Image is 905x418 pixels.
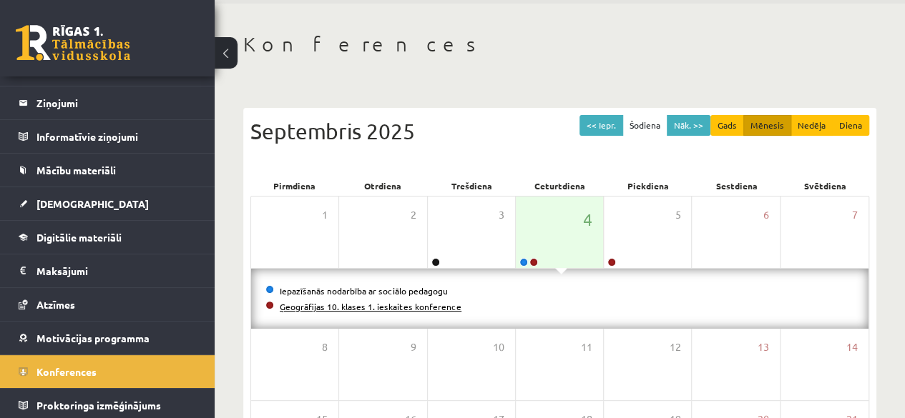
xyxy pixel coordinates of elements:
span: Digitālie materiāli [36,231,122,244]
button: Mēnesis [743,115,791,136]
span: 12 [669,339,680,355]
span: 3 [499,207,504,223]
a: Motivācijas programma [19,322,197,354]
span: 5 [675,207,680,223]
span: 4 [583,207,592,232]
span: 9 [411,339,416,355]
span: 2 [411,207,416,223]
span: 10 [493,339,504,355]
div: Piekdiena [604,176,693,196]
button: Šodiena [622,115,667,136]
span: 14 [846,339,858,355]
a: [DEMOGRAPHIC_DATA] [19,187,197,220]
a: Informatīvie ziņojumi [19,120,197,153]
div: Pirmdiena [250,176,339,196]
span: 6 [763,207,769,223]
legend: Maksājumi [36,254,197,287]
span: 1 [322,207,328,223]
a: Maksājumi [19,254,197,287]
a: Iepazīšanās nodarbība ar sociālo pedagogu [280,285,448,297]
a: Rīgas 1. Tālmācības vidusskola [16,25,130,61]
span: Motivācijas programma [36,332,150,344]
span: 8 [322,339,328,355]
span: Mācību materiāli [36,164,116,176]
a: Ģeogrāfijas 10. klases 1. ieskaites konference [280,301,461,312]
a: Konferences [19,355,197,388]
a: Ziņojumi [19,86,197,119]
div: Ceturtdiena [516,176,605,196]
span: Konferences [36,365,97,378]
div: Sestdiena [693,176,781,196]
span: 7 [852,207,858,223]
span: 11 [581,339,592,355]
h1: Konferences [243,32,876,56]
a: Mācību materiāli [19,154,197,186]
a: Digitālie materiāli [19,221,197,254]
button: Nedēļa [791,115,833,136]
div: Otrdiena [339,176,428,196]
div: Trešdiena [427,176,516,196]
span: Proktoringa izmēģinājums [36,399,161,412]
button: Gads [710,115,744,136]
div: Svētdiena [781,176,869,196]
button: << Iepr. [579,115,623,136]
span: [DEMOGRAPHIC_DATA] [36,197,149,210]
legend: Ziņojumi [36,86,197,119]
span: 13 [758,339,769,355]
legend: Informatīvie ziņojumi [36,120,197,153]
a: Atzīmes [19,288,197,321]
button: Diena [832,115,869,136]
span: Atzīmes [36,298,75,311]
div: Septembris 2025 [250,115,869,147]
button: Nāk. >> [667,115,710,136]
